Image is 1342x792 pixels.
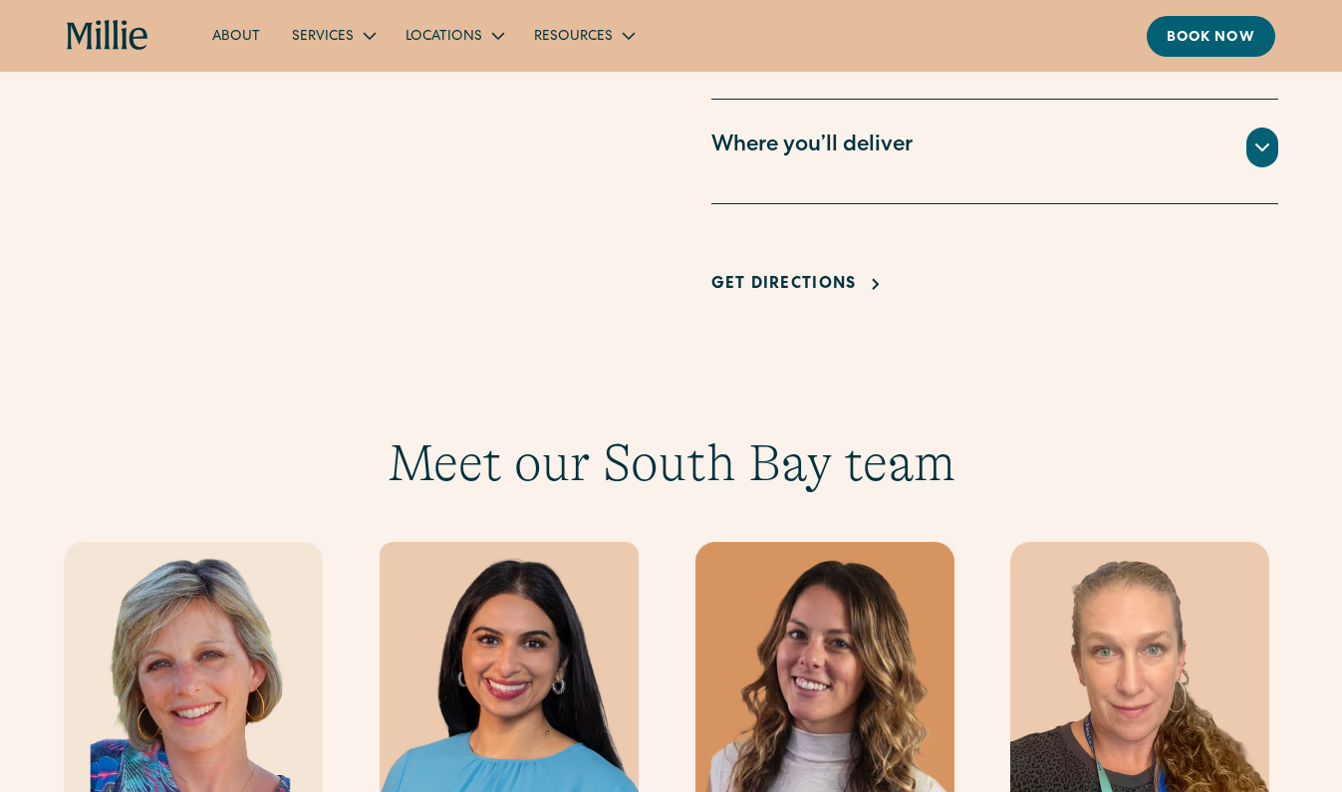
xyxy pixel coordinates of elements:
div: Locations [405,27,482,48]
a: Book now [1147,16,1275,57]
div: Where you’ll deliver [711,131,913,163]
div: Locations [390,19,518,52]
div: Services [292,27,354,48]
a: About [196,19,276,52]
a: Get Directions [711,273,889,297]
div: Resources [518,19,649,52]
div: Services [276,19,390,52]
div: Book now [1167,28,1255,49]
div: Get Directions [711,273,857,297]
a: home [67,20,148,52]
h3: Meet our South Bay team [64,432,1278,494]
div: Resources [534,27,613,48]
